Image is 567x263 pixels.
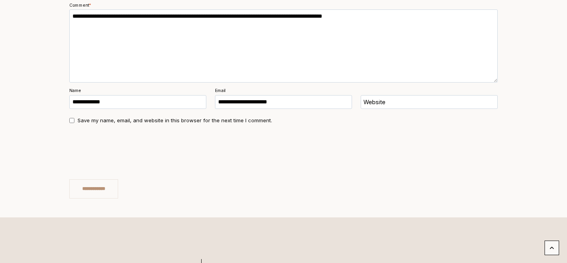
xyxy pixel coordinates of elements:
input: Email [215,95,352,109]
label: Comment [69,2,91,9]
label: Name [69,88,81,95]
input: Name [69,95,206,109]
input: Website [361,95,498,109]
label: Email [215,88,225,95]
a: Scroll to top [545,241,559,255]
label: Website [363,99,385,108]
label: Save my name, email, and website in this browser for the next time I comment. [74,117,272,124]
iframe: reCAPTCHA [69,136,189,167]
